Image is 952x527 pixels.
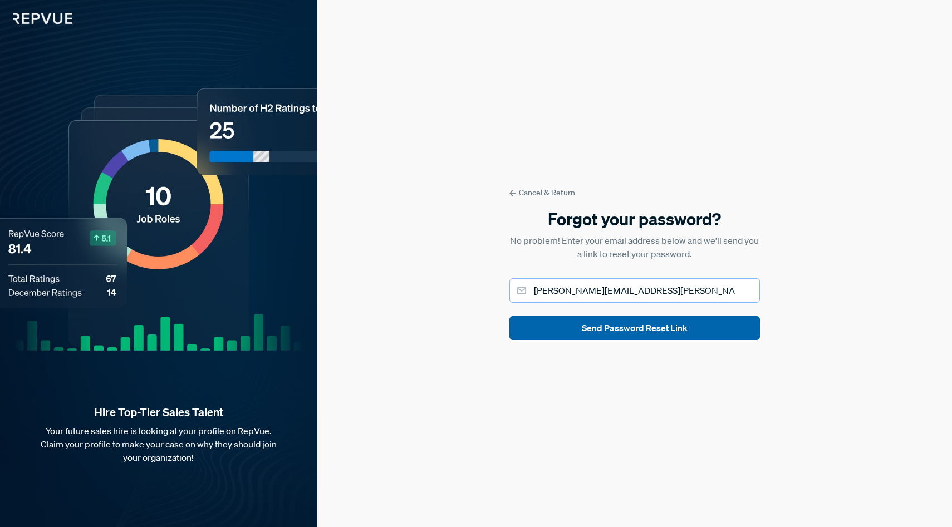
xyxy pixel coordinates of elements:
p: No problem! Enter your email address below and we'll send you a link to reset your password. [509,234,760,260]
h5: Forgot your password? [509,208,760,231]
a: Cancel & Return [509,187,760,199]
p: Your future sales hire is looking at your profile on RepVue. Claim your profile to make your case... [18,424,300,464]
input: Email address [509,278,760,303]
button: Send Password Reset Link [509,316,760,340]
strong: Hire Top-Tier Sales Talent [18,405,300,420]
